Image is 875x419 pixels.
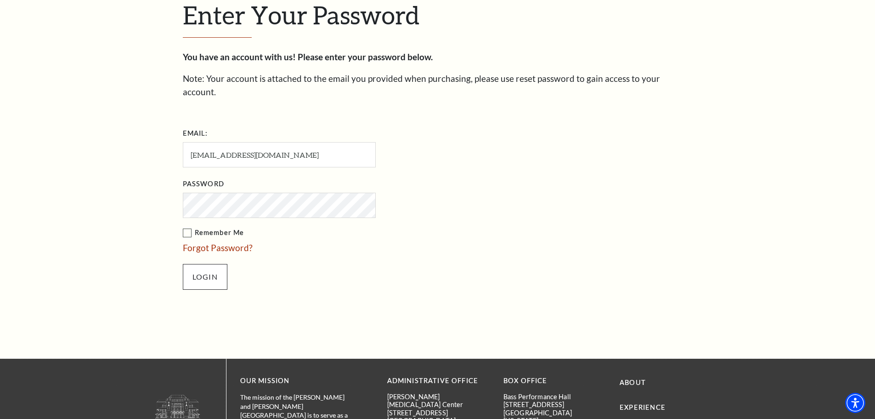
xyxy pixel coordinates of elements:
[387,375,490,387] p: Administrative Office
[183,242,253,253] a: Forgot Password?
[183,227,468,239] label: Remember Me
[503,401,606,408] p: [STREET_ADDRESS]
[387,393,490,409] p: [PERSON_NAME][MEDICAL_DATA] Center
[183,72,693,98] p: Note: Your account is attached to the email you provided when purchasing, please use reset passwo...
[183,264,227,290] input: Submit button
[387,409,490,417] p: [STREET_ADDRESS]
[183,52,296,62] strong: You have an account with us!
[240,375,355,387] p: OUR MISSION
[620,403,666,411] a: Experience
[503,375,606,387] p: BOX OFFICE
[620,379,646,386] a: About
[845,393,865,413] div: Accessibility Menu
[298,52,433,62] strong: Please enter your password below.
[183,142,376,167] input: Required
[183,128,208,139] label: Email:
[183,178,224,190] label: Password
[503,393,606,401] p: Bass Performance Hall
